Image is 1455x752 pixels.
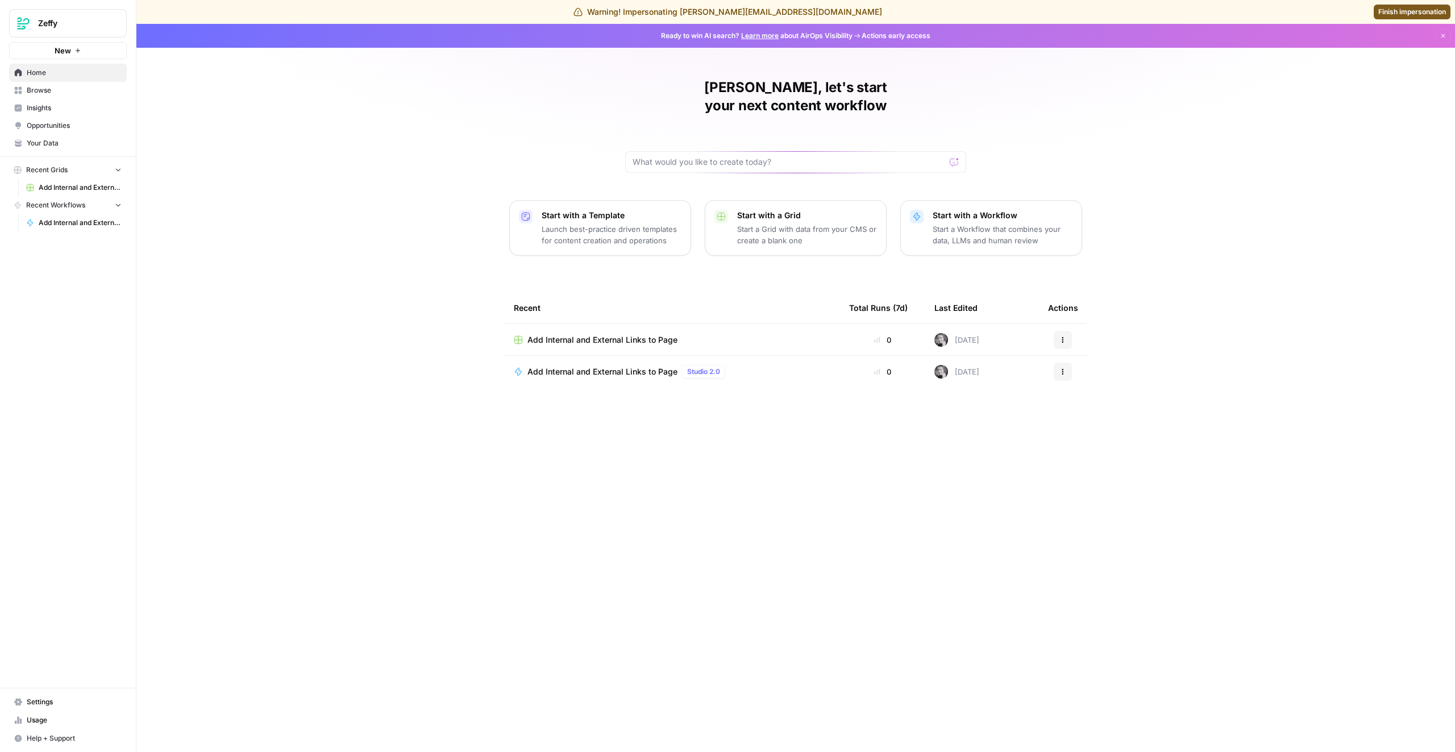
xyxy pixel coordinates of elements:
a: Add Internal and External Links to Page [514,334,831,346]
span: Add Internal and External Links to Page [527,366,677,377]
a: Browse [9,81,127,99]
span: Recent Workflows [26,200,85,210]
div: Last Edited [934,292,978,323]
button: Start with a GridStart a Grid with data from your CMS or create a blank one [705,200,887,256]
img: Zeffy Logo [13,13,34,34]
img: rola3pctth5bopgtfnonglxpylkx [934,333,948,347]
button: New [9,42,127,59]
div: 0 [849,366,916,377]
div: Total Runs (7d) [849,292,908,323]
span: Zeffy [38,18,107,29]
button: Recent Grids [9,161,127,178]
span: Usage [27,715,122,725]
a: Insights [9,99,127,117]
span: Browse [27,85,122,95]
p: Start with a Workflow [933,210,1072,221]
a: Settings [9,693,127,711]
span: Studio 2.0 [687,367,720,377]
p: Launch best-practice driven templates for content creation and operations [542,223,681,246]
button: Start with a TemplateLaunch best-practice driven templates for content creation and operations [509,200,691,256]
div: Actions [1048,292,1078,323]
p: Start with a Grid [737,210,877,221]
span: Opportunities [27,121,122,131]
button: Help + Support [9,729,127,747]
span: Help + Support [27,733,122,743]
span: Add Internal and External Links to Page [39,182,122,193]
p: Start a Grid with data from your CMS or create a blank one [737,223,877,246]
span: Home [27,68,122,78]
span: New [55,45,71,56]
a: Usage [9,711,127,729]
p: Start a Workflow that combines your data, LLMs and human review [933,223,1072,246]
a: Add Internal and External Links to Page [21,214,127,232]
img: rola3pctth5bopgtfnonglxpylkx [934,365,948,379]
a: Learn more [741,31,779,40]
a: Home [9,64,127,82]
div: Recent [514,292,831,323]
input: What would you like to create today? [633,156,945,168]
a: Opportunities [9,117,127,135]
span: Your Data [27,138,122,148]
a: Add Internal and External Links to Page [21,178,127,197]
h1: [PERSON_NAME], let's start your next content workflow [625,78,966,115]
div: [DATE] [934,333,979,347]
button: Start with a WorkflowStart a Workflow that combines your data, LLMs and human review [900,200,1082,256]
a: Finish impersonation [1374,5,1450,19]
div: 0 [849,334,916,346]
a: Your Data [9,134,127,152]
span: Finish impersonation [1378,7,1446,17]
button: Workspace: Zeffy [9,9,127,38]
span: Insights [27,103,122,113]
span: Add Internal and External Links to Page [527,334,677,346]
span: Recent Grids [26,165,68,175]
p: Start with a Template [542,210,681,221]
span: Add Internal and External Links to Page [39,218,122,228]
span: Settings [27,697,122,707]
div: [DATE] [934,365,979,379]
span: Ready to win AI search? about AirOps Visibility [661,31,853,41]
span: Actions early access [862,31,930,41]
div: Warning! Impersonating [PERSON_NAME][EMAIL_ADDRESS][DOMAIN_NAME] [573,6,882,18]
a: Add Internal and External Links to PageStudio 2.0 [514,365,831,379]
button: Recent Workflows [9,197,127,214]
